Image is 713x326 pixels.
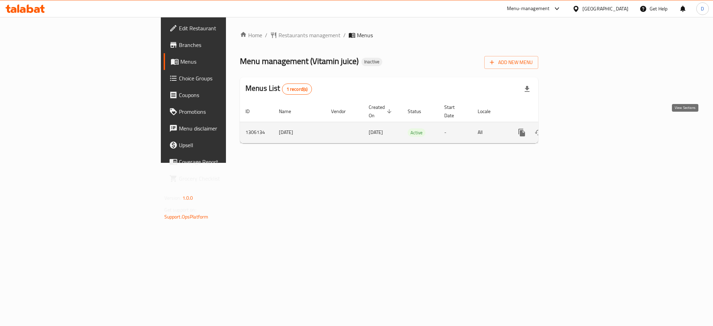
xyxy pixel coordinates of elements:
[444,103,464,120] span: Start Date
[514,124,530,141] button: more
[361,58,382,66] div: Inactive
[439,122,472,143] td: -
[179,108,274,116] span: Promotions
[507,5,550,13] div: Menu-management
[164,205,196,214] span: Get support on:
[164,53,280,70] a: Menus
[279,31,340,39] span: Restaurants management
[408,128,425,137] div: Active
[472,122,508,143] td: All
[484,56,538,69] button: Add New Menu
[180,57,274,66] span: Menus
[164,70,280,87] a: Choice Groups
[245,107,259,116] span: ID
[282,84,312,95] div: Total records count
[279,107,300,116] span: Name
[164,137,280,153] a: Upsell
[179,24,274,32] span: Edit Restaurant
[490,58,533,67] span: Add New Menu
[164,120,280,137] a: Menu disclaimer
[582,5,628,13] div: [GEOGRAPHIC_DATA]
[182,193,193,202] span: 1.0.0
[369,128,383,137] span: [DATE]
[369,103,394,120] span: Created On
[361,59,382,65] span: Inactive
[179,174,274,183] span: Grocery Checklist
[519,81,535,97] div: Export file
[530,124,547,141] button: Change Status
[273,122,326,143] td: [DATE]
[408,107,430,116] span: Status
[179,74,274,82] span: Choice Groups
[357,31,373,39] span: Menus
[179,41,274,49] span: Branches
[508,101,586,122] th: Actions
[270,31,340,39] a: Restaurants management
[179,158,274,166] span: Coverage Report
[701,5,704,13] span: D
[164,37,280,53] a: Branches
[240,53,359,69] span: Menu management ( Vitamin juice )
[240,31,538,39] nav: breadcrumb
[343,31,346,39] li: /
[240,101,586,143] table: enhanced table
[164,193,181,202] span: Version:
[408,129,425,137] span: Active
[164,87,280,103] a: Coupons
[164,212,209,221] a: Support.OpsPlatform
[282,86,312,93] span: 1 record(s)
[164,170,280,187] a: Grocery Checklist
[478,107,500,116] span: Locale
[164,153,280,170] a: Coverage Report
[331,107,355,116] span: Vendor
[245,83,312,95] h2: Menus List
[179,141,274,149] span: Upsell
[164,20,280,37] a: Edit Restaurant
[164,103,280,120] a: Promotions
[179,124,274,133] span: Menu disclaimer
[179,91,274,99] span: Coupons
